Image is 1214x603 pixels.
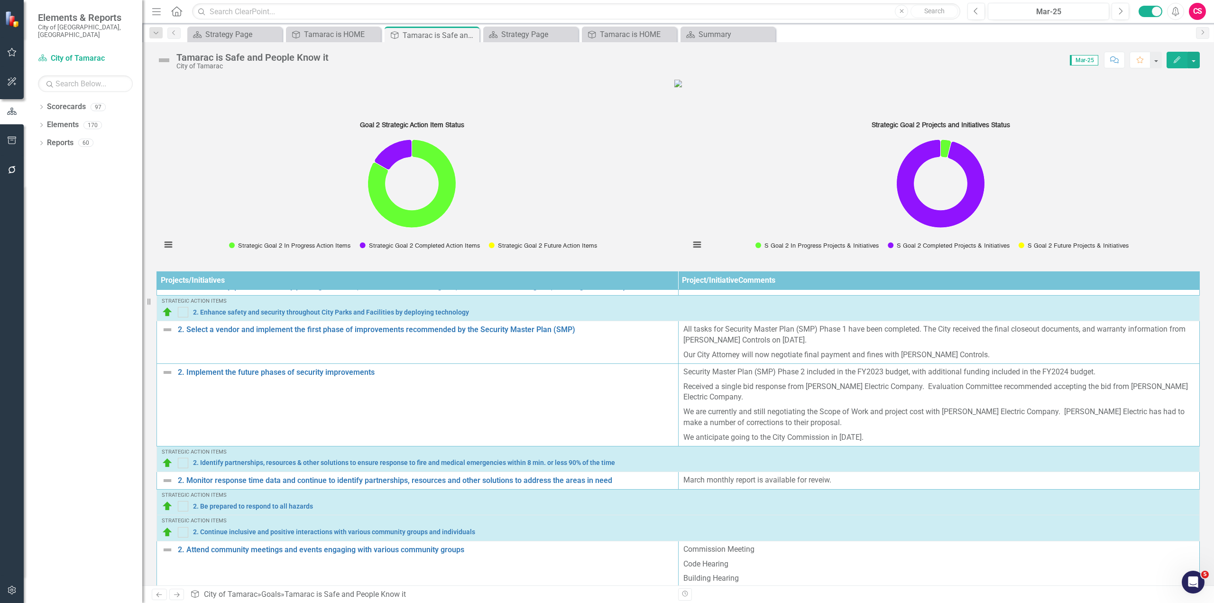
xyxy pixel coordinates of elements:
a: Strategy Page [190,28,280,40]
td: Double-Click to Edit [678,363,1200,446]
a: City of Tamarac [204,590,258,599]
path: Strategic Goal 2 Completed Action Items, 1. [375,139,412,169]
button: Show Strategic Goal 2 Future Action Items [489,242,596,249]
a: Goals [261,590,281,599]
button: Show S Goal 2 Completed Projects & Initiatives [888,242,1008,249]
td: Double-Click to Edit [678,321,1200,364]
p: All tasks for Security Master Plan (SMP) Phase 1 have been completed. The City received the final... [683,324,1195,348]
input: Search ClearPoint... [192,3,960,20]
span: Mar-25 [1070,55,1098,65]
a: 2. Identify partnerships, resources & other solutions to ensure response to fire and medical emer... [193,459,1195,466]
a: Summary [683,28,773,40]
a: 2. Continue inclusive and positive interactions with various community groups and individuals [193,529,1195,536]
div: City of Tamarac [176,63,329,70]
td: Double-Click to Edit Right Click for Context Menu [157,515,1200,541]
img: In Progress [162,457,173,469]
div: 60 [78,139,93,147]
span: Elements & Reports [38,12,133,23]
p: We anticipate going to the City Commission in [DATE]. [683,430,1195,443]
a: Scorecards [47,102,86,112]
a: 2. Implement the future phases of security improvements [178,368,673,377]
a: 2. Enhance safety and security throughout City Parks and Facilities by deploying technology [193,309,1195,316]
svg: Interactive chart [156,117,667,260]
img: In Progress [162,501,173,512]
div: 97 [91,103,106,111]
a: City of Tamarac [38,53,133,64]
a: 2. Monitor response time data and continue to identify partnerships, resources and other solution... [178,476,673,485]
button: View chart menu, Goal 2 Strategic Action Item Status [162,238,175,251]
div: Goal 2 Strategic Action Item Status. Highcharts interactive chart. [156,117,671,260]
td: Double-Click to Edit Right Click for Context Menu [157,446,1200,472]
img: In Progress [162,306,173,318]
div: Strategic Action Items [162,492,1195,498]
a: 2. Be prepared to respond to all hazards [193,503,1195,510]
p: Building Hearing [683,571,1195,586]
div: Strategy Page [205,28,280,40]
td: Double-Click to Edit [678,472,1200,490]
a: Tamarac is HOME [288,28,378,40]
td: Double-Click to Edit Right Click for Context Menu [157,321,679,364]
button: Show S Goal 2 Future Projects & Initiatives [1019,242,1127,249]
td: Double-Click to Edit Right Click for Context Menu [157,472,679,490]
div: Strategic Action Items [162,518,1195,524]
td: Double-Click to Edit Right Click for Context Menu [157,295,1200,321]
td: Double-Click to Edit Right Click for Context Menu [157,363,679,446]
img: ClearPoint Strategy [5,10,22,28]
p: Commission Meeting [683,544,1195,557]
div: Tamarac is Safe and People Know it [403,29,477,41]
button: Search [910,5,958,18]
button: Show Strategic Goal 2 Completed Action Items [360,242,478,249]
button: Mar-25 [988,3,1109,20]
svg: Interactive chart [685,117,1196,260]
img: In Progress [162,527,173,538]
img: Not Defined [162,544,173,556]
input: Search Below... [38,75,133,92]
text: Strategic Goal 2 Projects and Initiatives Status [872,122,1010,129]
a: Reports [47,138,74,148]
iframe: Intercom live chat [1182,571,1205,594]
button: Show S Goal 2 In Progress Projects & Initiatives [755,242,877,249]
div: Strategic Goal 2 Projects and Initiatives Status. Highcharts interactive chart. [685,117,1200,260]
div: Tamarac is HOME [600,28,674,40]
p: Received a single bid response from [PERSON_NAME] Electric Company. Evaluation Committee recommen... [683,380,1195,405]
p: Our City Attorney will now negotiate final payment and fines with [PERSON_NAME] Controls. [683,348,1195,361]
td: Double-Click to Edit [678,541,1200,602]
td: Double-Click to Edit Right Click for Context Menu [157,541,679,602]
a: 2. Public Safety (more community policing initiatives, Domestic Violence Program, Substance Abuse... [178,282,673,291]
small: City of [GEOGRAPHIC_DATA], [GEOGRAPHIC_DATA] [38,23,133,39]
p: March monthly report is available for reveiw. [683,475,1195,486]
button: Show Strategic Goal 2 In Progress Action Items [229,242,349,249]
td: Double-Click to Edit Right Click for Context Menu [157,490,1200,515]
img: Not Defined [156,53,172,68]
div: » » [190,589,671,600]
div: 170 [83,121,102,129]
button: CS [1189,3,1206,20]
a: Elements [47,120,79,130]
p: Security Master Plan (SMP) Phase 2 included in the FY2023 budget, with additional funding include... [683,367,1195,380]
button: View chart menu, Strategic Goal 2 Projects and Initiatives Status [690,238,704,251]
img: Not Defined [162,367,173,378]
path: Strategic Goal 2 In Progress Action Items, 5. [368,139,456,228]
div: Strategic Action Items [162,298,1195,304]
a: Tamarac is HOME [584,28,674,40]
span: 5 [1201,571,1209,578]
path: S Goal 2 In Progress Projects & Initiatives, 1. [940,139,951,158]
img: Not Defined [162,475,173,486]
div: Tamarac is Safe and People Know it [285,590,406,599]
div: Mar-25 [991,6,1106,18]
div: Tamarac is Safe and People Know it [176,52,329,63]
div: Strategic Action Items [162,449,1195,455]
img: mceclip4.png [674,80,682,87]
span: Search [924,7,945,15]
path: S Goal 2 Completed Projects & Initiatives, 24. [897,139,985,228]
img: Not Defined [162,324,173,335]
text: S Goal 2 Future Projects & Initiatives [1028,243,1129,250]
p: We are currently and still negotiating the Scope of Work and project cost with [PERSON_NAME] Elec... [683,405,1195,430]
a: 2. Select a vendor and implement the first phase of improvements recommended by the Security Mast... [178,325,673,334]
p: Code Hearing [683,557,1195,572]
div: Tamarac is HOME [304,28,378,40]
div: Summary [699,28,773,40]
text: Goal 2 Strategic Action Item Status [360,122,464,129]
div: Strategy Page [501,28,576,40]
